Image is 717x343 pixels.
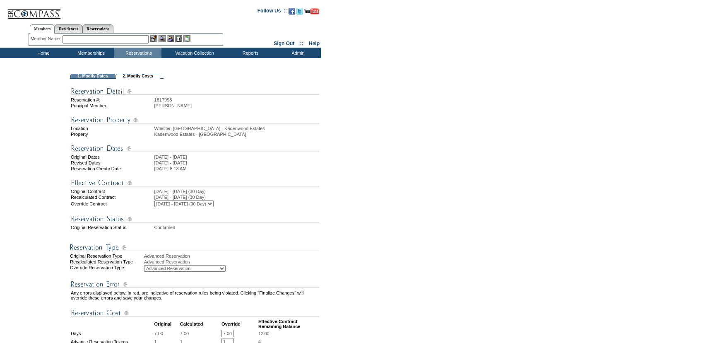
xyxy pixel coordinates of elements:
td: 7.00 [154,330,179,337]
td: Override Contract [71,200,154,207]
td: Follow Us :: [257,7,287,17]
a: Become our fan on Facebook [289,10,295,15]
td: Original [154,319,179,329]
img: Reservations [175,35,182,42]
img: Follow us on Twitter [296,8,303,14]
td: Calculated [180,319,221,329]
td: Original Dates [71,155,154,159]
img: Reservation Status [71,214,319,224]
td: [DATE] - [DATE] (30 Day) [154,195,319,200]
td: Override [221,319,257,329]
div: Override Reservation Type [70,265,143,272]
a: Members [30,24,55,34]
td: Confirmed [154,225,319,230]
div: Advanced Reservation [144,259,320,264]
td: 1. Modify Dates [70,74,115,79]
td: Recalculated Contract [71,195,154,200]
div: Advanced Reservation [144,254,320,258]
td: [DATE] - [DATE] (30 Day) [154,189,319,194]
td: Vacation Collection [161,48,226,58]
td: Kadenwood Estates - [GEOGRAPHIC_DATA] [154,132,319,137]
td: Revised Dates [71,160,154,165]
td: Reservation Create Date [71,166,154,171]
td: Days [71,330,154,337]
div: Recalculated Reservation Type [70,259,143,264]
img: b_calculator.gif [183,35,190,42]
td: Memberships [66,48,114,58]
a: Sign Out [274,41,294,46]
td: Property [71,132,154,137]
div: Member Name: [31,35,63,42]
td: Home [19,48,66,58]
td: Original Reservation Status [71,225,154,230]
td: Reservations [114,48,161,58]
div: Original Reservation Type [70,254,143,258]
a: Residences [55,24,82,33]
td: Any errors displayed below, in red, are indicative of reservation rules being violated. Clicking ... [71,290,319,300]
td: 2. Modify Costs [115,74,160,79]
img: Impersonate [167,35,174,42]
a: Subscribe to our YouTube Channel [304,10,319,15]
a: Follow us on Twitter [296,10,303,15]
img: Compass Home [7,2,61,19]
img: b_edit.gif [150,35,157,42]
td: [DATE] 8:13 AM [154,166,319,171]
td: [DATE] - [DATE] [154,155,319,159]
img: Reservation Type [70,242,318,253]
img: Reservation Property [71,115,319,125]
td: Reservation #: [71,97,154,102]
img: Reservation Errors [71,279,319,290]
td: Whistler, [GEOGRAPHIC_DATA] - Kadenwood Estates [154,126,319,131]
img: Effective Contract [71,178,319,188]
img: Reservation Dates [71,143,319,154]
img: Subscribe to our YouTube Channel [304,8,319,14]
span: :: [300,41,303,46]
td: 7.00 [180,330,221,337]
td: Principal Member: [71,103,154,108]
img: View [159,35,166,42]
a: Help [309,41,320,46]
img: Reservation Cost [71,308,319,318]
img: Reservation Detail [71,86,319,97]
td: Original Contract [71,189,154,194]
td: 1817998 [154,97,319,102]
td: Location [71,126,154,131]
td: [DATE] - [DATE] [154,160,319,165]
img: Become our fan on Facebook [289,8,295,14]
a: Reservations [82,24,113,33]
td: [PERSON_NAME] [154,103,319,108]
td: Effective Contract Remaining Balance [258,319,319,329]
td: Reports [226,48,273,58]
span: 12.00 [258,331,269,336]
td: Admin [273,48,321,58]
